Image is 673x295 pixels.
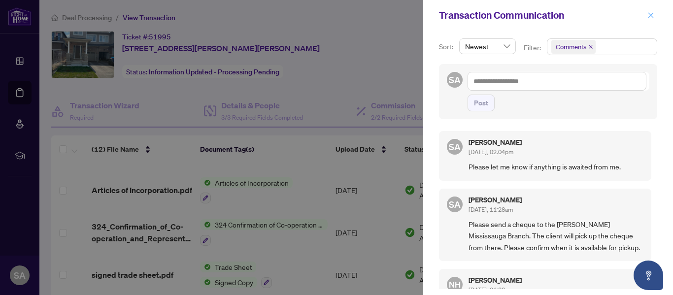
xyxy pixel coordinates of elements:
[524,42,542,53] p: Filter:
[449,140,461,154] span: SA
[439,41,455,52] p: Sort:
[449,73,461,87] span: SA
[469,161,643,172] span: Please let me know if anything is awaited from me.
[465,39,510,54] span: Newest
[551,40,596,54] span: Comments
[439,8,644,23] div: Transaction Communication
[449,278,461,291] span: NH
[469,219,643,253] span: Please send a cheque to the [PERSON_NAME] Mississauga Branch. The client will pick up the cheque ...
[469,148,513,156] span: [DATE], 02:04pm
[449,197,461,211] span: SA
[468,95,495,111] button: Post
[469,286,513,294] span: [DATE], 01:32pm
[588,44,593,49] span: close
[469,197,522,203] h5: [PERSON_NAME]
[556,42,586,52] span: Comments
[647,12,654,19] span: close
[469,139,522,146] h5: [PERSON_NAME]
[469,277,522,284] h5: [PERSON_NAME]
[469,206,513,213] span: [DATE], 11:28am
[634,261,663,290] button: Open asap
